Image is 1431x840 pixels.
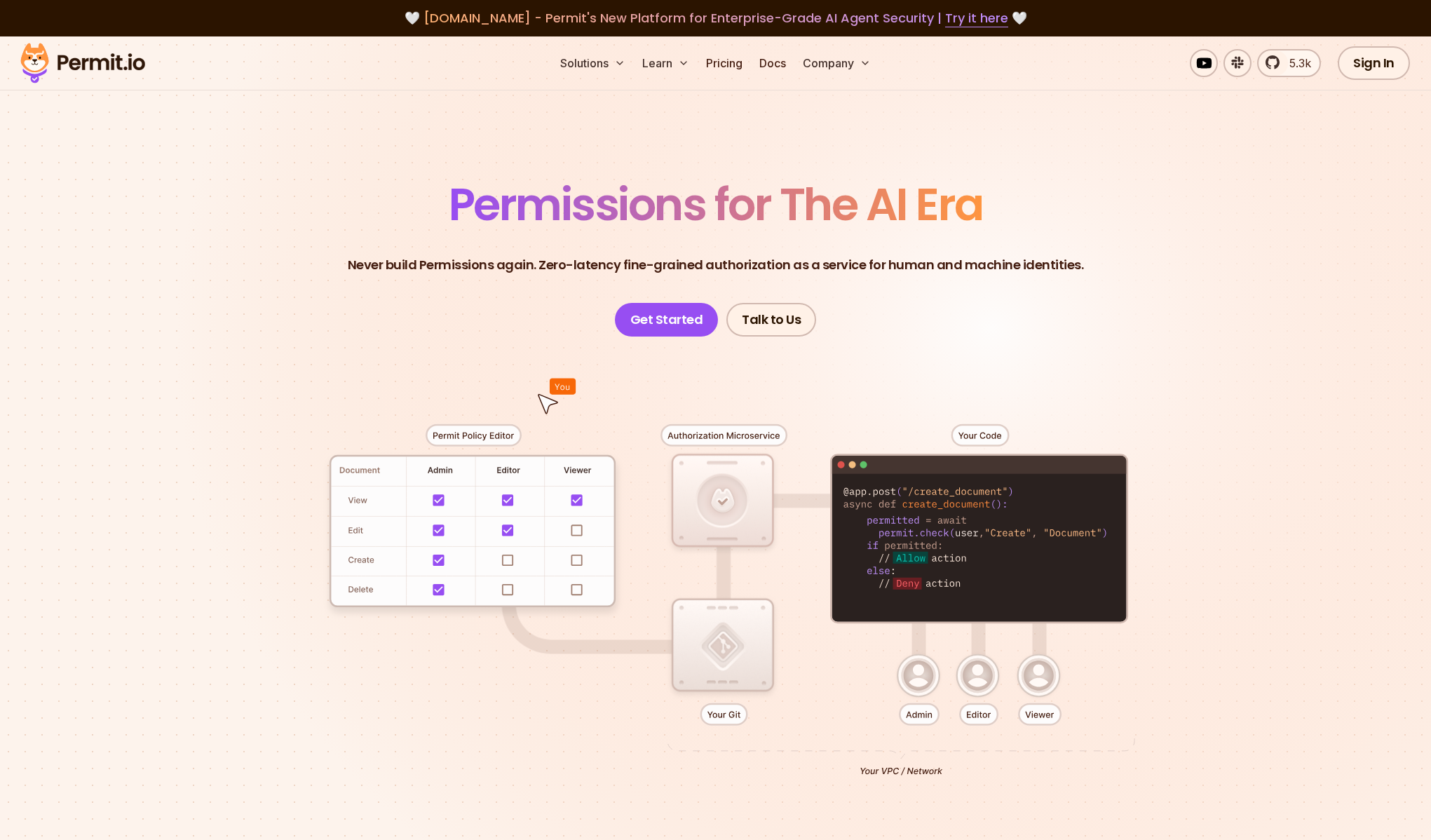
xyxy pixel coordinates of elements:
span: [DOMAIN_NAME] - Permit's New Platform for Enterprise-Grade AI Agent Security | [423,9,1008,27]
a: 5.3k [1257,49,1321,77]
span: Permissions for The AI Era [449,173,983,236]
a: Get Started [615,303,719,337]
span: 5.3k [1281,55,1311,72]
button: Learn [637,49,695,77]
a: Try it here [945,9,1008,27]
div: 🤍 🤍 [34,8,1397,28]
a: Pricing [700,49,748,77]
img: Permit logo [14,39,151,87]
a: Sign In [1338,46,1410,80]
a: Docs [754,49,792,77]
button: Company [797,49,876,77]
button: Solutions [555,49,631,77]
a: Talk to Us [726,303,816,337]
p: Never build Permissions again. Zero-latency fine-grained authorization as a service for human and... [348,255,1084,275]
